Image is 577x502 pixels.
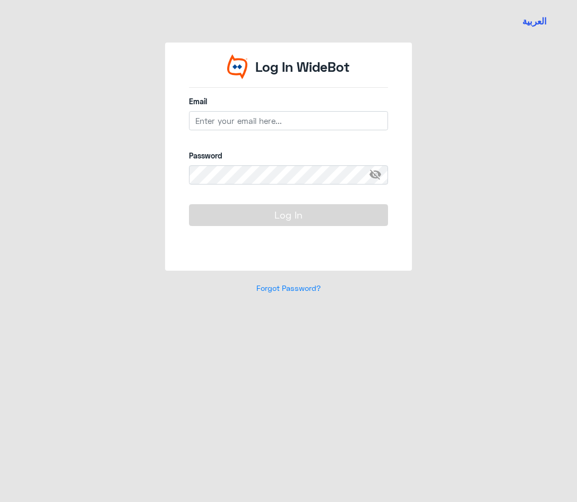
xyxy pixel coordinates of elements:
label: Email [189,96,388,107]
img: Widebot Logo [227,54,247,79]
span: visibility_off [369,165,388,185]
p: Log In WideBot [255,57,350,77]
input: Enter your email here... [189,111,388,130]
button: العربية [522,15,547,28]
a: Switch language [516,8,553,35]
label: Password [189,150,388,161]
a: Forgot Password? [256,283,321,292]
button: Log In [189,204,388,225]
